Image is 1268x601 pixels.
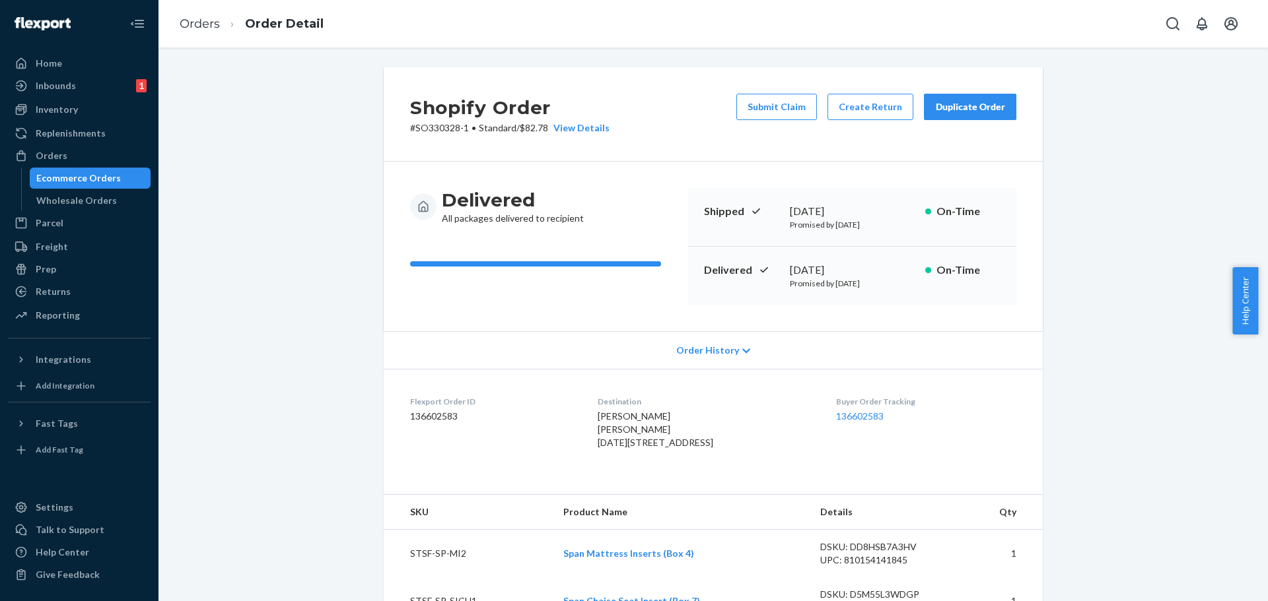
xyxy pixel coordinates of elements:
div: Inventory [36,103,78,116]
h2: Shopify Order [410,94,610,121]
td: STSF-SP-MI2 [384,530,553,578]
a: Parcel [8,212,151,234]
button: Create Return [828,94,913,120]
img: Flexport logo [15,17,71,30]
a: Home [8,53,151,74]
td: 1 [954,530,1043,578]
div: [DATE] [790,204,915,219]
div: Reporting [36,309,80,322]
a: Orders [180,16,220,31]
a: Prep [8,259,151,280]
div: Ecommerce Orders [36,172,121,185]
a: Reporting [8,305,151,326]
p: Delivered [704,263,779,278]
p: Shipped [704,204,779,219]
button: Integrations [8,349,151,370]
button: Open notifications [1189,11,1215,37]
div: Add Fast Tag [36,444,83,455]
a: Replenishments [8,123,151,144]
div: Give Feedback [36,568,100,581]
p: Promised by [DATE] [790,219,915,230]
span: Standard [479,122,516,133]
a: Returns [8,281,151,302]
div: Home [36,57,62,70]
div: Integrations [36,353,91,366]
p: # SO330328-1 / $82.78 [410,121,610,135]
button: Open account menu [1218,11,1244,37]
div: Prep [36,263,56,276]
div: Duplicate Order [935,100,1005,113]
div: 1 [136,79,147,92]
a: Inventory [8,99,151,120]
button: Fast Tags [8,413,151,434]
a: Settings [8,497,151,518]
button: Help Center [1232,267,1258,334]
div: UPC: 810154141845 [820,554,944,567]
div: Add Integration [36,380,94,391]
button: View Details [548,121,610,135]
th: Product Name [553,495,810,530]
div: Parcel [36,216,63,230]
dt: Buyer Order Tracking [836,396,1016,407]
div: Wholesale Orders [36,194,117,207]
a: Add Integration [8,375,151,396]
dd: 136602583 [410,410,577,423]
span: • [472,122,476,133]
dt: Flexport Order ID [410,396,577,407]
th: Qty [954,495,1043,530]
button: Submit Claim [736,94,817,120]
div: DSKU: DD8HSB7A3HV [820,540,944,554]
ol: breadcrumbs [169,5,334,44]
a: 136602583 [836,410,884,422]
a: Ecommerce Orders [30,168,151,189]
th: Details [810,495,955,530]
div: Returns [36,285,71,298]
button: Duplicate Order [924,94,1016,120]
a: Talk to Support [8,519,151,540]
p: On-Time [936,204,1001,219]
span: [PERSON_NAME] [PERSON_NAME] [DATE][STREET_ADDRESS] [598,410,713,448]
div: Talk to Support [36,523,104,536]
button: Open Search Box [1160,11,1186,37]
div: Help Center [36,546,89,559]
div: Settings [36,501,73,514]
div: Inbounds [36,79,76,92]
p: Promised by [DATE] [790,278,915,289]
a: Add Fast Tag [8,439,151,460]
a: Freight [8,236,151,257]
a: Wholesale Orders [30,190,151,211]
div: [DATE] [790,263,915,278]
span: Order History [676,344,739,357]
div: All packages delivered to recipient [442,188,584,225]
a: Span Mattress Inserts (Box 4) [563,548,694,559]
a: Inbounds1 [8,75,151,96]
dt: Destination [598,396,814,407]
div: Freight [36,240,68,253]
th: SKU [384,495,553,530]
button: Close Navigation [124,11,151,37]
button: Give Feedback [8,564,151,585]
a: Orders [8,145,151,166]
a: Help Center [8,542,151,563]
a: Order Detail [245,16,324,31]
p: On-Time [936,263,1001,278]
div: Orders [36,149,67,162]
h3: Delivered [442,188,584,212]
div: DSKU: D5M55L3WDGP [820,588,944,601]
div: Fast Tags [36,417,78,430]
div: Replenishments [36,127,106,140]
